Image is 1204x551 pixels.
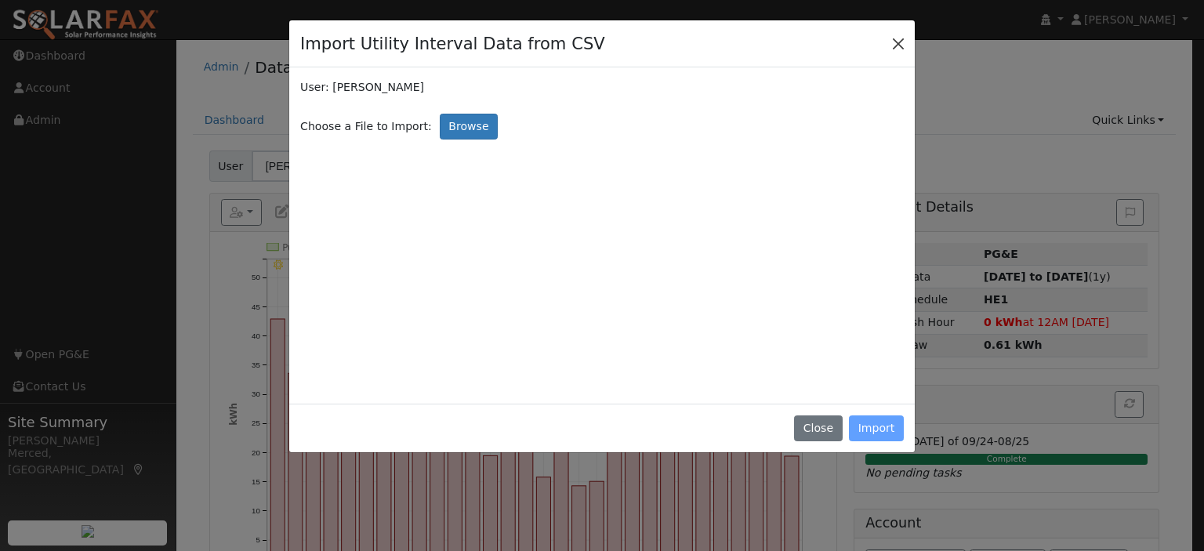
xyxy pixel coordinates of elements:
label: User: [PERSON_NAME] [300,79,424,96]
button: Close [794,415,842,442]
button: Close [887,32,909,54]
h4: Import Utility Interval Data from CSV [300,31,605,56]
label: Browse [440,114,498,140]
span: Choose a File to Import: [300,118,432,135]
